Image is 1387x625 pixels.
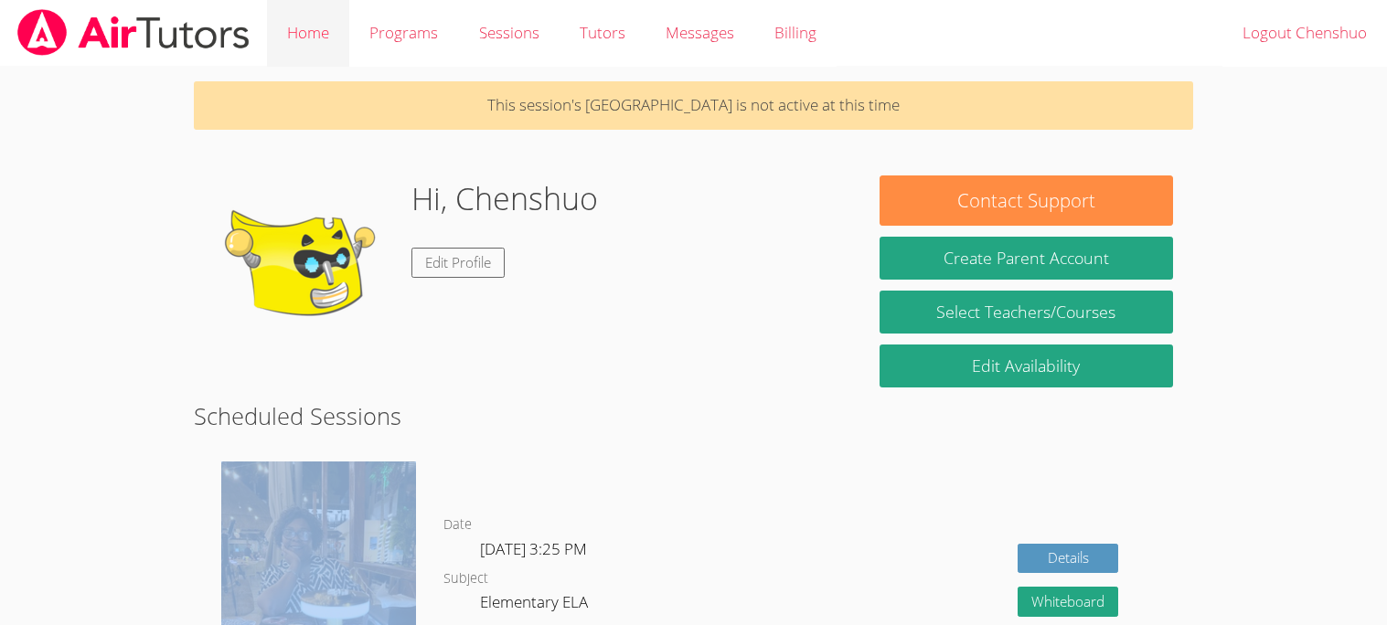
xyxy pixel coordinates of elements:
button: Create Parent Account [880,237,1172,280]
dt: Subject [443,567,488,590]
dt: Date [443,514,472,536]
h2: Scheduled Sessions [194,398,1192,433]
p: This session's [GEOGRAPHIC_DATA] is not active at this time [194,81,1192,130]
a: Details [1018,544,1118,574]
button: Whiteboard [1018,587,1118,617]
a: Edit Profile [411,248,505,278]
button: Contact Support [880,175,1172,226]
a: Select Teachers/Courses [880,291,1172,334]
img: airtutors_banner-c4298cdbf04f3fff15de1276eac7730deb9818008684d7c2e4769d2f7ddbe033.png [16,9,251,56]
dd: Elementary ELA [480,589,592,620]
h1: Hi, Chenshuo [411,175,598,222]
span: Messages [666,22,734,43]
img: default.png [214,175,397,358]
span: [DATE] 3:25 PM [480,538,587,559]
a: Edit Availability [880,344,1172,387]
